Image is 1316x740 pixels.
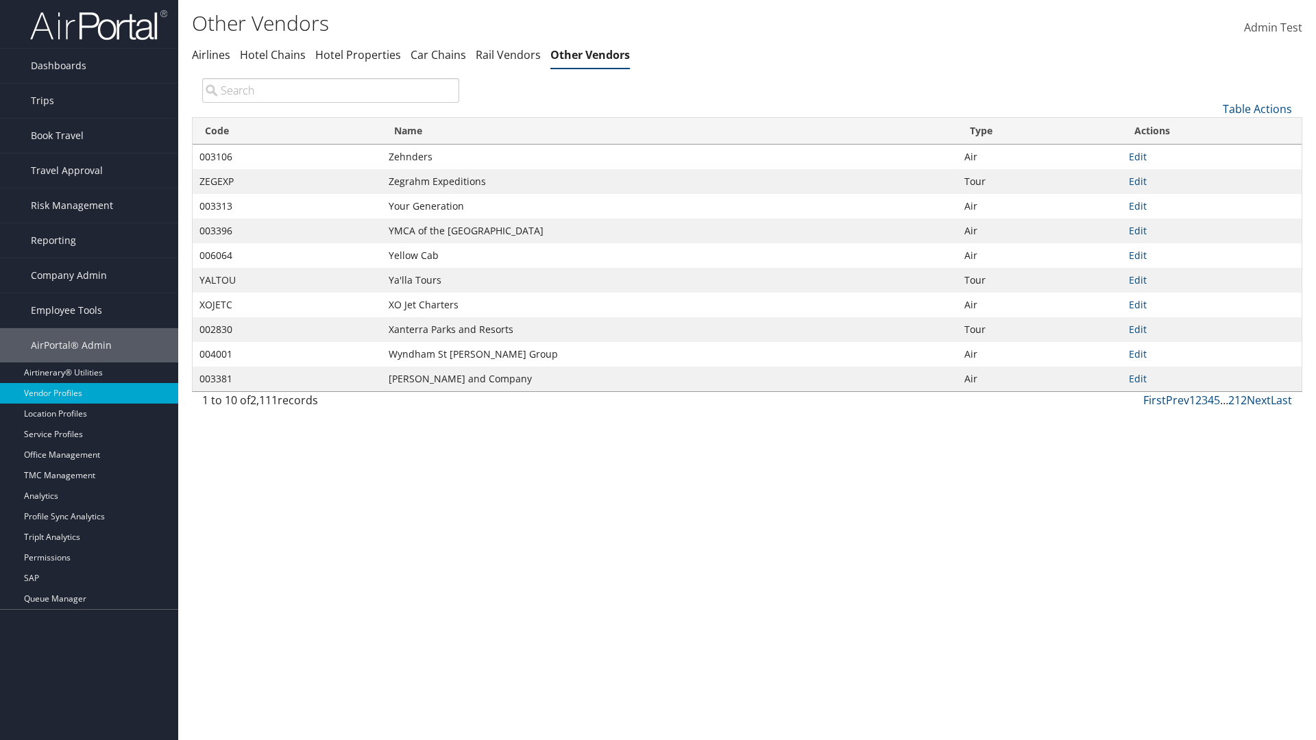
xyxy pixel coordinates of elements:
[1271,393,1292,408] a: Last
[193,268,382,293] td: YALTOU
[240,47,306,62] a: Hotel Chains
[958,194,1123,219] td: Air
[193,293,382,317] td: XOJETC
[1247,393,1271,408] a: Next
[30,9,167,41] img: airportal-logo.png
[1202,393,1208,408] a: 3
[1189,393,1195,408] a: 1
[193,243,382,268] td: 006064
[315,47,401,62] a: Hotel Properties
[1166,393,1189,408] a: Prev
[958,317,1123,342] td: Tour
[382,219,958,243] td: YMCA of the [GEOGRAPHIC_DATA]
[1129,199,1147,212] a: Edit
[250,393,278,408] span: 2,111
[202,392,459,415] div: 1 to 10 of records
[382,293,958,317] td: XO Jet Charters
[193,169,382,194] td: ZEGEXP
[958,219,1123,243] td: Air
[958,268,1123,293] td: Tour
[1220,393,1228,408] span: …
[1129,298,1147,311] a: Edit
[31,119,84,153] span: Book Travel
[1244,20,1302,35] span: Admin Test
[382,118,958,145] th: Name: activate to sort column ascending
[31,223,76,258] span: Reporting
[31,328,112,362] span: AirPortal® Admin
[1122,118,1302,145] th: Actions
[958,342,1123,367] td: Air
[31,188,113,223] span: Risk Management
[31,258,107,293] span: Company Admin
[411,47,466,62] a: Car Chains
[1129,372,1147,385] a: Edit
[193,342,382,367] td: 004001
[1214,393,1220,408] a: 5
[958,145,1123,169] td: Air
[1129,249,1147,262] a: Edit
[382,367,958,391] td: [PERSON_NAME] and Company
[192,47,230,62] a: Airlines
[31,293,102,328] span: Employee Tools
[1208,393,1214,408] a: 4
[193,367,382,391] td: 003381
[550,47,630,62] a: Other Vendors
[382,194,958,219] td: Your Generation
[193,118,382,145] th: Code: activate to sort column ascending
[1129,175,1147,188] a: Edit
[1244,7,1302,49] a: Admin Test
[958,169,1123,194] td: Tour
[958,367,1123,391] td: Air
[193,145,382,169] td: 003106
[192,9,932,38] h1: Other Vendors
[476,47,541,62] a: Rail Vendors
[31,49,86,83] span: Dashboards
[1129,323,1147,336] a: Edit
[31,84,54,118] span: Trips
[1143,393,1166,408] a: First
[382,268,958,293] td: Ya'lla Tours
[1129,347,1147,360] a: Edit
[1129,150,1147,163] a: Edit
[382,317,958,342] td: Xanterra Parks and Resorts
[1195,393,1202,408] a: 2
[1129,273,1147,286] a: Edit
[193,194,382,219] td: 003313
[202,78,459,103] input: Search
[1228,393,1247,408] a: 212
[958,243,1123,268] td: Air
[1129,224,1147,237] a: Edit
[958,118,1123,145] th: Type: activate to sort column ascending
[31,153,103,188] span: Travel Approval
[382,169,958,194] td: Zegrahm Expeditions
[382,243,958,268] td: Yellow Cab
[958,293,1123,317] td: Air
[382,342,958,367] td: Wyndham St [PERSON_NAME] Group
[382,145,958,169] td: Zehnders
[193,317,382,342] td: 002830
[1223,101,1292,116] a: Table Actions
[193,219,382,243] td: 003396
